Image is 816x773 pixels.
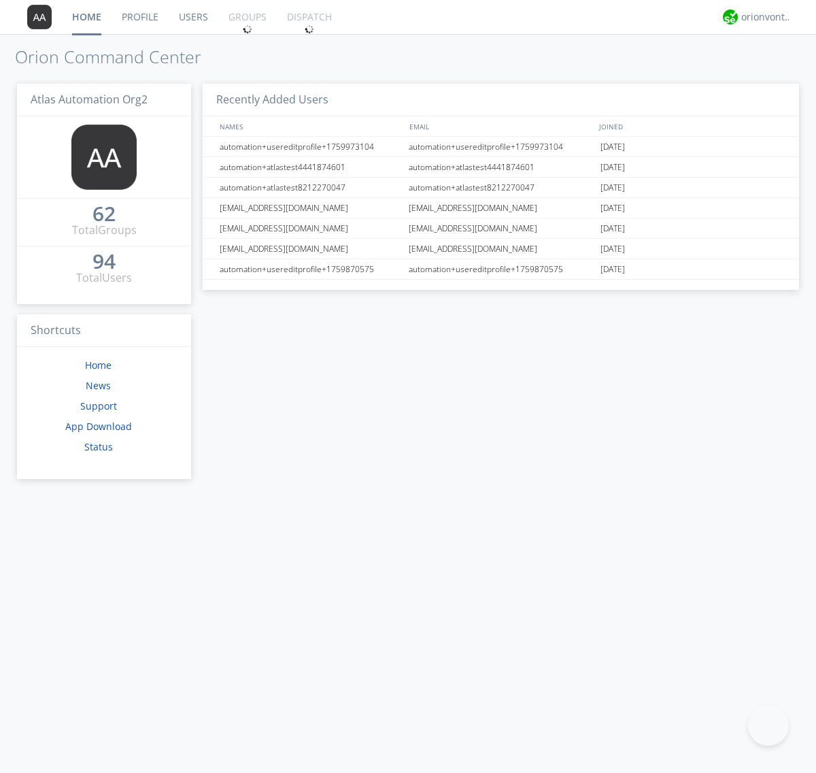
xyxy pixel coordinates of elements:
a: Home [85,359,112,372]
span: [DATE] [600,239,625,259]
a: automation+usereditprofile+1759870575automation+usereditprofile+1759870575[DATE] [203,259,799,280]
img: spin.svg [305,24,314,34]
span: Atlas Automation Org2 [31,92,148,107]
a: Support [80,399,117,412]
img: 373638.png [27,5,52,29]
div: 62 [92,207,116,220]
span: [DATE] [600,137,625,157]
a: 62 [92,207,116,223]
a: [EMAIL_ADDRESS][DOMAIN_NAME][EMAIL_ADDRESS][DOMAIN_NAME][DATE] [203,239,799,259]
a: App Download [65,420,132,433]
div: Total Users [76,270,132,286]
a: automation+atlastest4441874601automation+atlastest4441874601[DATE] [203,157,799,178]
div: automation+usereditprofile+1759973104 [216,137,405,157]
a: [EMAIL_ADDRESS][DOMAIN_NAME][EMAIL_ADDRESS][DOMAIN_NAME][DATE] [203,198,799,218]
span: [DATE] [600,259,625,280]
div: automation+atlastest4441874601 [216,157,405,177]
div: [EMAIL_ADDRESS][DOMAIN_NAME] [405,218,597,238]
a: Status [84,440,113,453]
span: [DATE] [600,218,625,239]
img: 373638.png [71,125,137,190]
a: automation+atlastest8212270047automation+atlastest8212270047[DATE] [203,178,799,198]
div: automation+usereditprofile+1759973104 [405,137,597,157]
div: [EMAIL_ADDRESS][DOMAIN_NAME] [405,198,597,218]
div: Total Groups [72,223,137,238]
iframe: Toggle Customer Support [748,705,789,746]
a: [EMAIL_ADDRESS][DOMAIN_NAME][EMAIL_ADDRESS][DOMAIN_NAME][DATE] [203,218,799,239]
img: spin.svg [243,24,252,34]
div: automation+usereditprofile+1759870575 [216,259,405,279]
div: EMAIL [406,116,596,136]
div: 94 [92,254,116,268]
a: 94 [92,254,116,270]
div: automation+atlastest8212270047 [405,178,597,197]
div: automation+usereditprofile+1759870575 [405,259,597,279]
div: [EMAIL_ADDRESS][DOMAIN_NAME] [216,198,405,218]
div: [EMAIL_ADDRESS][DOMAIN_NAME] [216,218,405,238]
h3: Shortcuts [17,314,191,348]
div: NAMES [216,116,403,136]
div: automation+atlastest4441874601 [405,157,597,177]
span: [DATE] [600,157,625,178]
span: [DATE] [600,198,625,218]
div: orionvontas+atlas+automation+org2 [741,10,792,24]
a: News [86,379,111,392]
img: 29d36aed6fa347d5a1537e7736e6aa13 [723,10,738,24]
div: automation+atlastest8212270047 [216,178,405,197]
div: [EMAIL_ADDRESS][DOMAIN_NAME] [405,239,597,259]
div: [EMAIL_ADDRESS][DOMAIN_NAME] [216,239,405,259]
span: [DATE] [600,178,625,198]
div: JOINED [596,116,786,136]
a: automation+usereditprofile+1759973104automation+usereditprofile+1759973104[DATE] [203,137,799,157]
h3: Recently Added Users [203,84,799,117]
